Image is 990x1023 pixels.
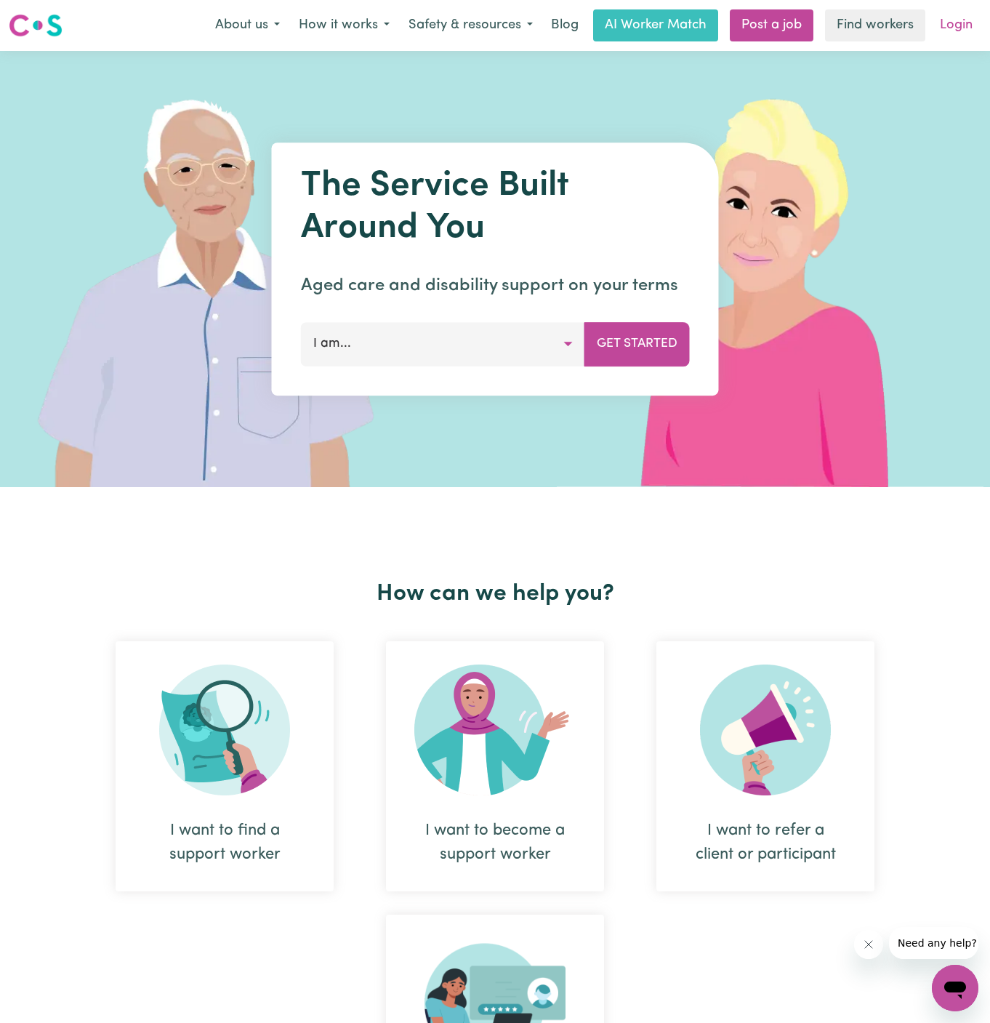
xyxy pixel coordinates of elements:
[691,819,840,867] div: I want to refer a client or participant
[421,819,569,867] div: I want to become a support worker
[159,665,290,795] img: Search
[89,580,901,608] h2: How can we help you?
[386,641,604,891] div: I want to become a support worker
[414,665,576,795] img: Become Worker
[932,965,978,1011] iframe: Button to launch messaging window
[301,322,585,366] button: I am...
[593,9,718,41] a: AI Worker Match
[9,9,63,42] a: Careseekers logo
[9,12,63,39] img: Careseekers logo
[889,927,978,959] iframe: Message from company
[301,273,690,299] p: Aged care and disability support on your terms
[150,819,299,867] div: I want to find a support worker
[656,641,874,891] div: I want to refer a client or participant
[931,9,981,41] a: Login
[116,641,334,891] div: I want to find a support worker
[542,9,587,41] a: Blog
[399,10,542,41] button: Safety & resources
[301,166,690,249] h1: The Service Built Around You
[730,9,813,41] a: Post a job
[289,10,399,41] button: How it works
[854,930,883,959] iframe: Close message
[206,10,289,41] button: About us
[584,322,690,366] button: Get Started
[700,665,831,795] img: Refer
[825,9,925,41] a: Find workers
